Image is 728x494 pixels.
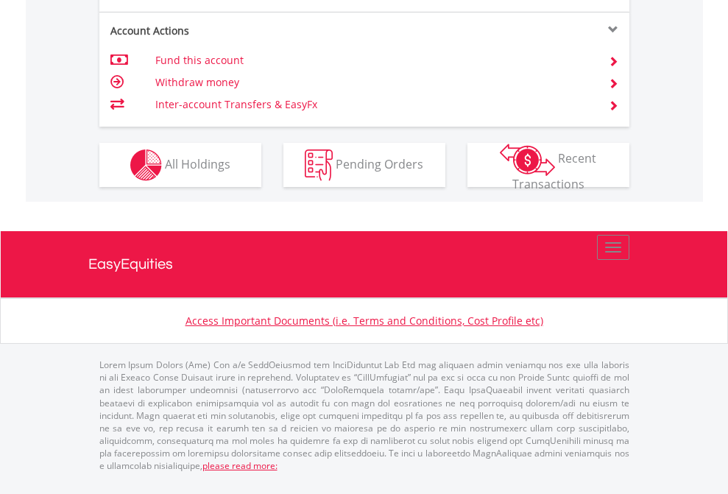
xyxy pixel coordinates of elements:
[305,149,333,181] img: pending_instructions-wht.png
[155,71,590,93] td: Withdraw money
[99,359,629,472] p: Lorem Ipsum Dolors (Ame) Con a/e SeddOeiusmod tem InciDiduntut Lab Etd mag aliquaen admin veniamq...
[185,314,543,328] a: Access Important Documents (i.e. Terms and Conditions, Cost Profile etc)
[283,143,445,187] button: Pending Orders
[500,144,555,176] img: transactions-zar-wht.png
[336,155,423,172] span: Pending Orders
[155,49,590,71] td: Fund this account
[165,155,230,172] span: All Holdings
[467,143,629,187] button: Recent Transactions
[99,24,364,38] div: Account Actions
[202,459,278,472] a: please read more:
[99,143,261,187] button: All Holdings
[155,93,590,116] td: Inter-account Transfers & EasyFx
[88,231,640,297] a: EasyEquities
[130,149,162,181] img: holdings-wht.png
